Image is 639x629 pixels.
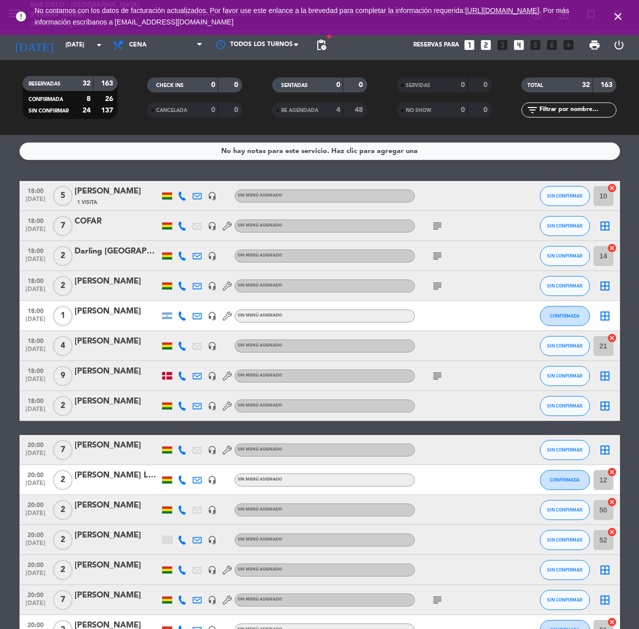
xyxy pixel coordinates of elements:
strong: 163 [101,80,115,87]
i: headset_mic [208,341,217,350]
i: looks_4 [512,38,525,51]
span: SIN CONFIRMAR [547,403,582,408]
span: Sin menú asignado [238,597,282,601]
i: headset_mic [208,595,217,604]
span: SIN CONFIRMAR [547,283,582,288]
strong: 0 [359,81,365,88]
span: [DATE] [23,480,48,491]
div: [PERSON_NAME] [75,305,160,318]
span: SIN CONFIRMAR [547,343,582,348]
span: [DATE] [23,540,48,551]
strong: 48 [355,106,365,113]
span: [DATE] [23,256,48,267]
span: [DATE] [23,376,48,387]
button: SIN CONFIRMAR [540,366,590,386]
span: 1 [53,306,73,326]
i: headset_mic [208,251,217,260]
span: Sin menú asignado [238,567,282,571]
span: 7 [53,440,73,460]
strong: 32 [582,81,590,88]
span: [DATE] [23,510,48,521]
span: 20:00 [23,498,48,510]
i: headset_mic [208,311,217,320]
span: [DATE] [23,196,48,207]
span: Sin menú asignado [238,223,282,227]
strong: 32 [83,80,91,87]
span: Sin menú asignado [238,447,282,451]
span: SIN CONFIRMAR [547,537,582,542]
i: border_all [599,564,611,576]
span: RE AGENDADA [281,108,318,113]
button: SIN CONFIRMAR [540,246,590,266]
span: CHECK INS [156,83,184,88]
span: 1 Visita [77,198,97,206]
span: [DATE] [23,570,48,581]
span: SIN CONFIRMAR [547,373,582,378]
span: SIN CONFIRMAR [547,253,582,258]
span: 2 [53,246,73,266]
span: 20:00 [23,528,48,540]
span: Sin menú asignado [238,343,282,347]
i: headset_mic [208,445,217,454]
span: SIN CONFIRMAR [547,567,582,572]
button: SIN CONFIRMAR [540,186,590,206]
span: 18:00 [23,184,48,196]
span: [DATE] [23,450,48,461]
span: TOTAL [527,83,543,88]
i: cancel [607,243,617,253]
strong: 26 [105,95,115,102]
span: Sin menú asignado [238,193,282,197]
span: 20:00 [23,558,48,570]
i: looks_one [463,38,476,51]
button: SIN CONFIRMAR [540,530,590,550]
div: [PERSON_NAME] [75,499,160,512]
i: headset_mic [208,535,217,544]
span: [DATE] [23,600,48,611]
span: Sin menú asignado [238,507,282,511]
span: Sin menú asignado [238,537,282,541]
span: Sin menú asignado [238,283,282,287]
i: error [15,10,27,22]
i: headset_mic [208,505,217,514]
span: SIN CONFIRMAR [547,223,582,228]
span: 18:00 [23,364,48,376]
span: 5 [53,186,73,206]
strong: 0 [234,106,240,113]
div: [PERSON_NAME] [75,365,160,378]
span: 18:00 [23,334,48,346]
span: Sin menú asignado [238,253,282,257]
div: LOG OUT [607,30,631,60]
a: . Por más información escríbanos a [EMAIL_ADDRESS][DOMAIN_NAME] [35,6,569,26]
i: looks_two [479,38,492,51]
span: SENTADAS [281,83,308,88]
i: cancel [607,617,617,627]
span: CONFIRMADA [550,313,579,318]
button: SIN CONFIRMAR [540,276,590,296]
span: 20:00 [23,438,48,450]
span: 7 [53,590,73,610]
strong: 0 [211,106,215,113]
button: SIN CONFIRMAR [540,500,590,520]
span: 9 [53,366,73,386]
span: CANCELADA [156,108,187,113]
i: close [612,10,624,22]
strong: 4 [336,106,340,113]
i: border_all [599,400,611,412]
strong: 8 [87,95,91,102]
span: [DATE] [23,226,48,237]
strong: 0 [211,81,215,88]
i: power_settings_new [613,39,625,51]
span: fiber_manual_record [326,33,332,39]
div: [PERSON_NAME] [75,529,160,542]
div: [PERSON_NAME] [75,589,160,602]
i: border_all [599,444,611,456]
strong: 0 [336,81,340,88]
i: cancel [607,527,617,537]
span: Sin menú asignado [238,403,282,407]
div: No hay notas para este servicio. Haz clic para agregar una [221,145,418,157]
span: 2 [53,470,73,490]
i: cancel [607,183,617,193]
div: [PERSON_NAME] [75,439,160,452]
button: SIN CONFIRMAR [540,396,590,416]
i: cancel [607,497,617,507]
